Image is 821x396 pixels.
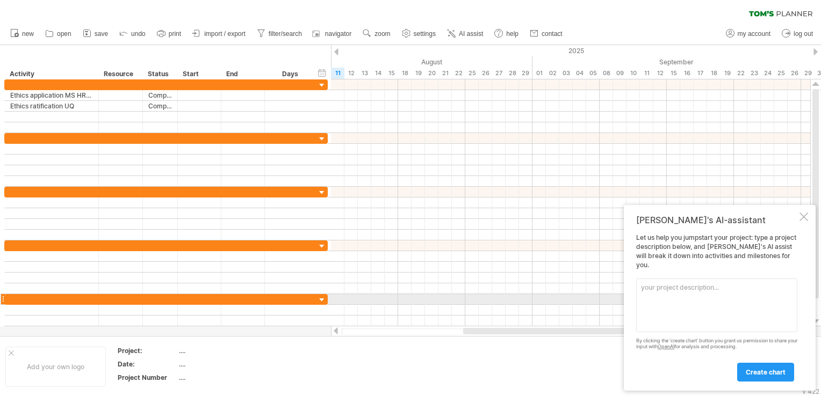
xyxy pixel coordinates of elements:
div: Friday, 15 August 2025 [385,68,398,79]
div: Activity [10,69,92,79]
div: Date: [118,360,177,369]
span: navigator [325,30,351,38]
div: Tuesday, 2 September 2025 [546,68,559,79]
div: Complete [148,90,172,100]
span: create chart [746,368,786,376]
div: Monday, 11 August 2025 [331,68,344,79]
div: August 2025 [250,56,532,68]
span: open [57,30,71,38]
div: Tuesday, 16 September 2025 [680,68,694,79]
div: Ethics ratification UQ [10,101,93,111]
div: v 422 [802,387,819,395]
div: Thursday, 4 September 2025 [573,68,586,79]
span: undo [131,30,146,38]
div: .... [179,373,269,382]
div: Status [148,69,171,79]
div: Friday, 12 September 2025 [653,68,667,79]
a: navigator [311,27,355,41]
span: settings [414,30,436,38]
span: print [169,30,181,38]
div: Let us help you jumpstart your project: type a project description below, and [PERSON_NAME]'s AI ... [636,233,797,381]
a: log out [779,27,816,41]
div: Wednesday, 20 August 2025 [425,68,438,79]
a: zoom [360,27,393,41]
div: Start [183,69,215,79]
span: help [506,30,518,38]
a: AI assist [444,27,486,41]
div: Project: [118,346,177,355]
div: Friday, 29 August 2025 [519,68,532,79]
a: import / export [190,27,249,41]
div: Thursday, 11 September 2025 [640,68,653,79]
div: Project Number [118,373,177,382]
div: Monday, 15 September 2025 [667,68,680,79]
div: Thursday, 25 September 2025 [774,68,788,79]
a: new [8,27,37,41]
a: print [154,27,184,41]
div: Thursday, 14 August 2025 [371,68,385,79]
div: Friday, 26 September 2025 [788,68,801,79]
span: zoom [375,30,390,38]
div: Thursday, 18 September 2025 [707,68,721,79]
span: my account [738,30,770,38]
div: Tuesday, 19 August 2025 [412,68,425,79]
a: save [80,27,111,41]
div: Monday, 1 September 2025 [532,68,546,79]
div: Monday, 8 September 2025 [600,68,613,79]
div: Friday, 22 August 2025 [452,68,465,79]
div: Monday, 22 September 2025 [734,68,747,79]
div: Wednesday, 24 September 2025 [761,68,774,79]
div: Tuesday, 9 September 2025 [613,68,626,79]
div: Ethics application MS HREC [10,90,93,100]
div: Monday, 18 August 2025 [398,68,412,79]
div: Complete [148,101,172,111]
span: new [22,30,34,38]
div: .... [179,346,269,355]
span: save [95,30,108,38]
a: settings [399,27,439,41]
a: open [42,27,75,41]
div: Wednesday, 17 September 2025 [694,68,707,79]
a: contact [527,27,566,41]
span: log out [794,30,813,38]
a: undo [117,27,149,41]
div: End [226,69,258,79]
a: filter/search [254,27,305,41]
div: Tuesday, 12 August 2025 [344,68,358,79]
div: Thursday, 28 August 2025 [506,68,519,79]
div: Tuesday, 23 September 2025 [747,68,761,79]
div: Tuesday, 26 August 2025 [479,68,492,79]
div: Monday, 25 August 2025 [465,68,479,79]
div: Wednesday, 13 August 2025 [358,68,371,79]
div: Days [264,69,315,79]
div: By clicking the 'create chart' button you grant us permission to share your input with for analys... [636,338,797,350]
div: Monday, 29 September 2025 [801,68,815,79]
div: Thursday, 21 August 2025 [438,68,452,79]
a: help [492,27,522,41]
a: OpenAI [658,343,674,349]
div: Resource [104,69,136,79]
a: my account [723,27,774,41]
div: [PERSON_NAME]'s AI-assistant [636,215,797,225]
div: Wednesday, 10 September 2025 [626,68,640,79]
a: create chart [737,363,794,382]
span: filter/search [269,30,302,38]
div: Add your own logo [5,347,106,387]
div: Wednesday, 3 September 2025 [559,68,573,79]
span: AI assist [459,30,483,38]
div: Wednesday, 27 August 2025 [492,68,506,79]
span: import / export [204,30,246,38]
div: .... [179,360,269,369]
div: Friday, 19 September 2025 [721,68,734,79]
span: contact [542,30,563,38]
div: Friday, 5 September 2025 [586,68,600,79]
